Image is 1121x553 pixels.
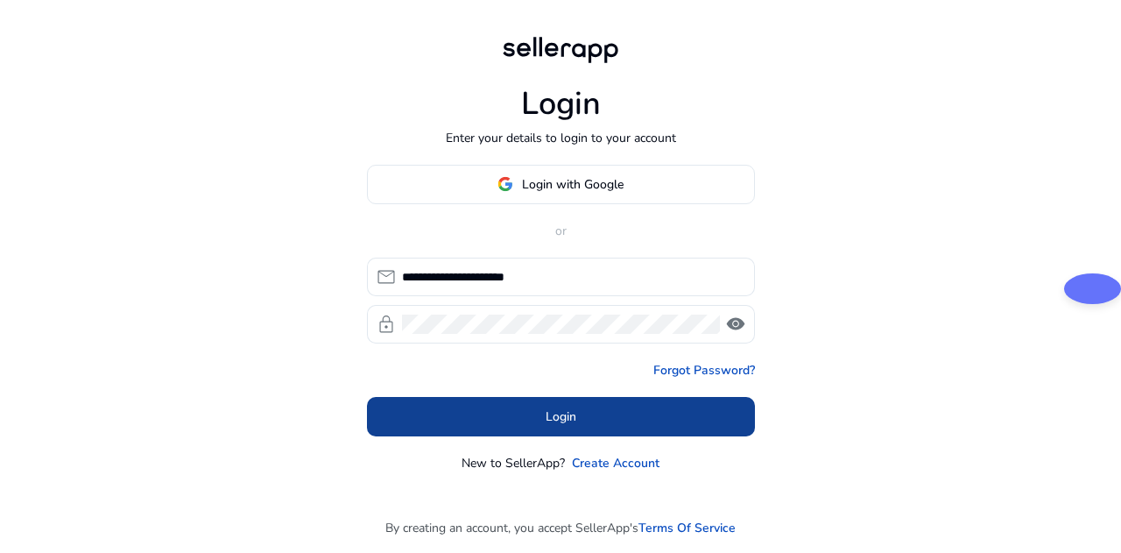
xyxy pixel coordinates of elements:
span: mail [376,266,397,287]
a: Terms Of Service [638,519,736,537]
button: Login [367,397,755,436]
span: visibility [725,314,746,335]
a: Create Account [572,454,659,472]
a: Forgot Password? [653,361,755,379]
button: Login with Google [367,165,755,204]
p: Enter your details to login to your account [446,129,676,147]
span: lock [376,314,397,335]
p: New to SellerApp? [462,454,565,472]
h1: Login [521,85,601,123]
span: Login with Google [522,175,624,194]
span: Login [546,408,576,426]
p: or [367,222,755,240]
img: google-logo.svg [497,176,513,192]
